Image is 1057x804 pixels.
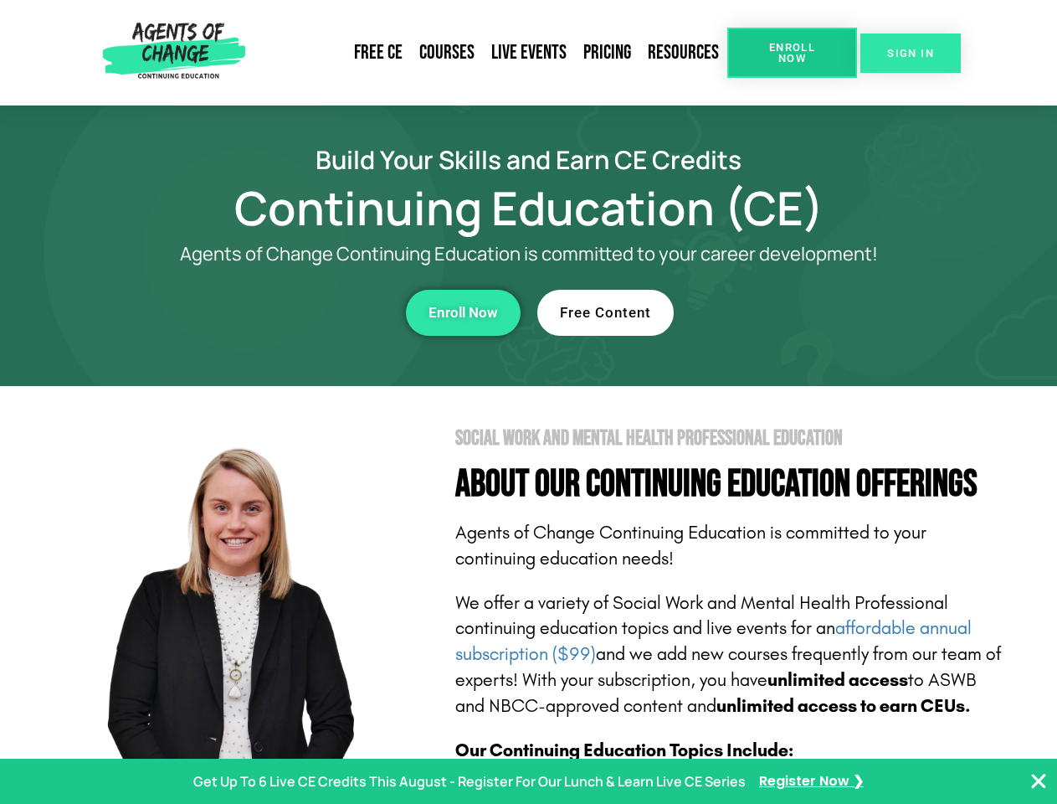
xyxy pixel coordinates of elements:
span: SIGN IN [887,48,934,59]
b: unlimited access [767,669,908,691]
b: Our Continuing Education Topics Include: [455,740,793,761]
button: Close Banner [1029,771,1049,791]
a: Courses [411,33,483,72]
p: Get Up To 6 Live CE Credits This August - Register For Our Lunch & Learn Live CE Series [193,770,746,794]
span: Free Content [560,306,651,320]
span: Agents of Change Continuing Education is committed to your continuing education needs! [455,522,926,569]
h4: About Our Continuing Education Offerings [455,466,1006,503]
a: Live Events [483,33,575,72]
a: SIGN IN [860,33,961,73]
nav: Menu [252,33,727,72]
h1: Continuing Education (CE) [52,188,1006,227]
h2: Build Your Skills and Earn CE Credits [52,147,1006,172]
a: Enroll Now [727,28,857,78]
h2: Social Work and Mental Health Professional Education [455,428,1006,449]
p: Agents of Change Continuing Education is committed to your career development! [119,244,939,265]
span: Enroll Now [754,42,830,64]
a: Register Now ❯ [759,770,864,794]
p: We offer a variety of Social Work and Mental Health Professional continuing education topics and ... [455,590,1006,719]
a: Free Content [537,290,674,336]
b: unlimited access to earn CEUs. [716,695,971,717]
a: Pricing [575,33,639,72]
a: Free CE [346,33,411,72]
a: Resources [639,33,727,72]
a: Enroll Now [406,290,521,336]
span: Enroll Now [428,306,498,320]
